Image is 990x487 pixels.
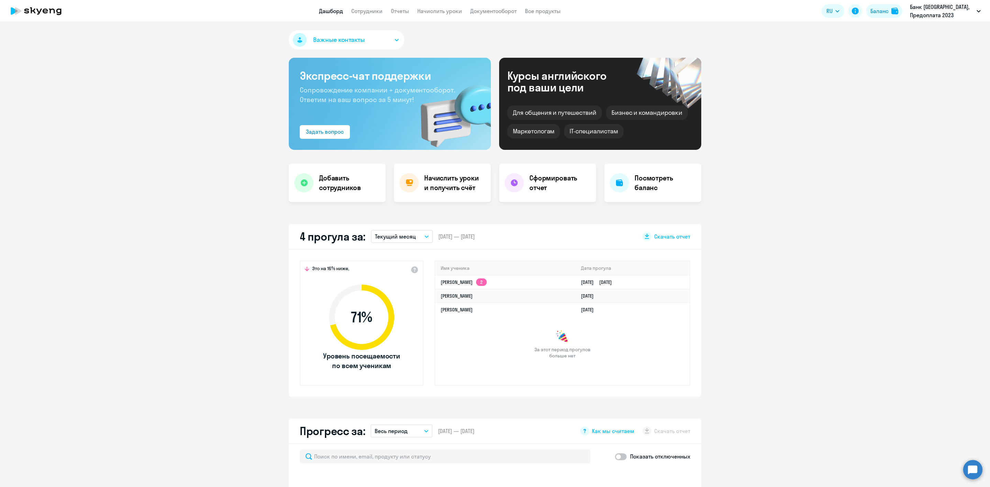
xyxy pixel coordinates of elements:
p: Банк [GEOGRAPHIC_DATA], Предоплата 2023 [910,3,974,19]
button: Банк [GEOGRAPHIC_DATA], Предоплата 2023 [906,3,984,19]
div: Бизнес и командировки [606,106,688,120]
h4: Посмотреть баланс [635,173,696,192]
h4: Добавить сотрудников [319,173,380,192]
div: Для общения и путешествий [507,106,602,120]
a: Дашборд [319,8,343,14]
div: Маркетологам [507,124,560,139]
span: RU [826,7,833,15]
img: bg-img [411,73,491,150]
a: [PERSON_NAME] [441,293,473,299]
a: Сотрудники [351,8,383,14]
a: [DATE][DATE] [581,279,617,285]
a: [PERSON_NAME]2 [441,279,487,285]
span: [DATE] — [DATE] [438,427,474,435]
a: Все продукты [525,8,561,14]
p: Показать отключенных [630,452,690,461]
span: За этот период прогулов больше нет [533,346,591,359]
h3: Экспресс-чат поддержки [300,69,480,82]
a: Отчеты [391,8,409,14]
div: Задать вопрос [306,128,344,136]
h4: Сформировать отчет [529,173,591,192]
th: Имя ученика [435,261,575,275]
h2: Прогресс за: [300,424,365,438]
p: Весь период [375,427,408,435]
span: Важные контакты [313,35,365,44]
span: Как мы считаем [592,427,634,435]
h2: 4 прогула за: [300,230,365,243]
div: Курсы английского под ваши цели [507,70,625,93]
a: [DATE] [581,307,599,313]
button: Текущий месяц [371,230,433,243]
h4: Начислить уроки и получить счёт [424,173,484,192]
span: Это на 16% ниже, [312,265,349,274]
div: IT-специалистам [564,124,623,139]
button: RU [822,4,844,18]
button: Балансbalance [866,4,902,18]
p: Текущий месяц [375,232,416,241]
span: 71 % [322,309,401,325]
a: [DATE] [581,293,599,299]
button: Весь период [371,424,432,438]
img: congrats [555,330,569,344]
th: Дата прогула [575,261,690,275]
input: Поиск по имени, email, продукту или статусу [300,450,591,463]
a: Начислить уроки [417,8,462,14]
a: Документооборот [470,8,517,14]
span: [DATE] — [DATE] [438,233,475,240]
a: [PERSON_NAME] [441,307,473,313]
span: Сопровождение компании + документооборот. Ответим на ваш вопрос за 5 минут! [300,86,455,104]
button: Задать вопрос [300,125,350,139]
div: Баланс [870,7,889,15]
span: Скачать отчет [654,233,690,240]
app-skyeng-badge: 2 [476,278,487,286]
button: Важные контакты [289,30,404,49]
img: balance [891,8,898,14]
span: Уровень посещаемости по всем ученикам [322,351,401,370]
